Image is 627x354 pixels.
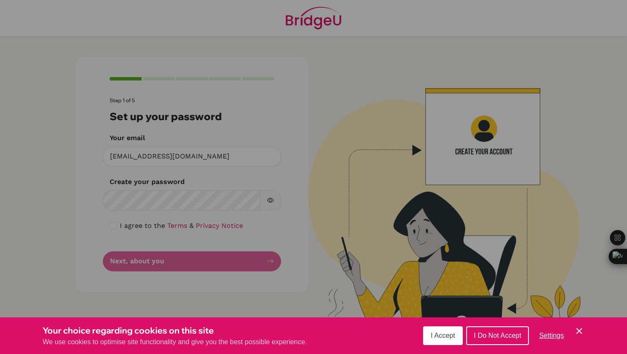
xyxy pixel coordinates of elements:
[532,327,571,344] button: Settings
[474,332,521,339] span: I Do Not Accept
[43,324,307,337] h3: Your choice regarding cookies on this site
[423,326,463,345] button: I Accept
[466,326,529,345] button: I Do Not Accept
[43,337,307,347] p: We use cookies to optimise site functionality and give you the best possible experience.
[574,326,584,336] button: Save and close
[539,332,564,339] span: Settings
[431,332,455,339] span: I Accept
